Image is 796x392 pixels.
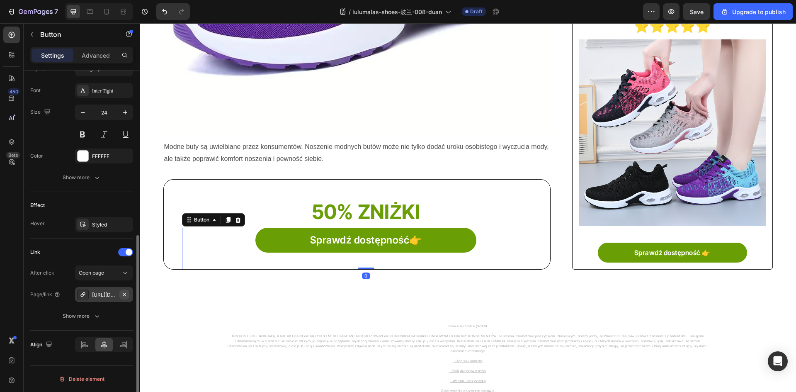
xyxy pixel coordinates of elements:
div: Show more [63,173,101,182]
button: Open page [75,265,133,280]
div: [URL][DOMAIN_NAME][DOMAIN_NAME] [92,291,116,299]
div: 450 [8,88,20,95]
span: Open page [79,270,104,276]
a: - Odcisk i kontakt [313,336,343,340]
a: Sprawdź dostępność👉 [116,205,337,229]
p: Settings [41,51,64,60]
button: Show more [30,170,133,185]
p: Button [40,29,111,39]
img: O1CN0144NuWL1QvS6EqiWox-!!2215034462038-0-cib.jpeg [439,16,626,202]
p: 7 [54,7,58,17]
p: Prawa autorskie @2024 [87,300,570,305]
button: Upgrade to publish [713,3,793,20]
div: Delete element [59,374,104,384]
div: After click [30,269,54,277]
div: Open Intercom Messenger [768,351,788,371]
div: Effect [30,202,45,209]
div: Beta [6,152,20,158]
div: 0 [222,249,231,256]
button: Save [683,3,710,20]
div: Sprawdź dostępność👉 [170,209,282,224]
div: Color [30,152,43,160]
div: Align [30,339,54,351]
div: Undo/Redo [156,3,190,20]
p: TEN POST JEST REKLAMĄ, A NIE AKTUALNYM ARTYKUŁEM, BLOGEM ANI AKTUALIZOWANYM KOMUNIKATEM MARKETING... [87,310,570,330]
a: - Warunki korzystania [311,355,346,360]
button: 7 [3,3,62,20]
div: Show more [63,312,101,320]
button: Show more [30,309,133,324]
span: lulumalas-shoes-波兰-008-duan [352,7,442,16]
div: FFFFFF [92,153,131,160]
a: Sprawdź dostępność 👉 [458,219,607,239]
div: Font [30,87,41,94]
span: / [349,7,351,16]
a: - Polityka prywatności [310,346,347,350]
div: Size [30,107,52,118]
div: Upgrade to publish [721,7,786,16]
div: Link [30,248,40,256]
span: Draft [470,8,483,15]
span: 50% ZNIŻKI [172,176,281,201]
div: Button [53,193,71,200]
div: Page/link [30,291,61,298]
button: Delete element [30,373,133,386]
div: Hover [30,220,45,227]
div: Sprawdź dostępność 👉 [495,224,571,234]
p: Advanced [82,51,110,60]
div: Inter Tight [92,87,131,95]
div: Styled [92,221,131,229]
iframe: Design area [140,23,796,392]
span: Save [690,8,704,15]
p: Zastrzeżenie dotyczące zdrowia [87,360,570,370]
